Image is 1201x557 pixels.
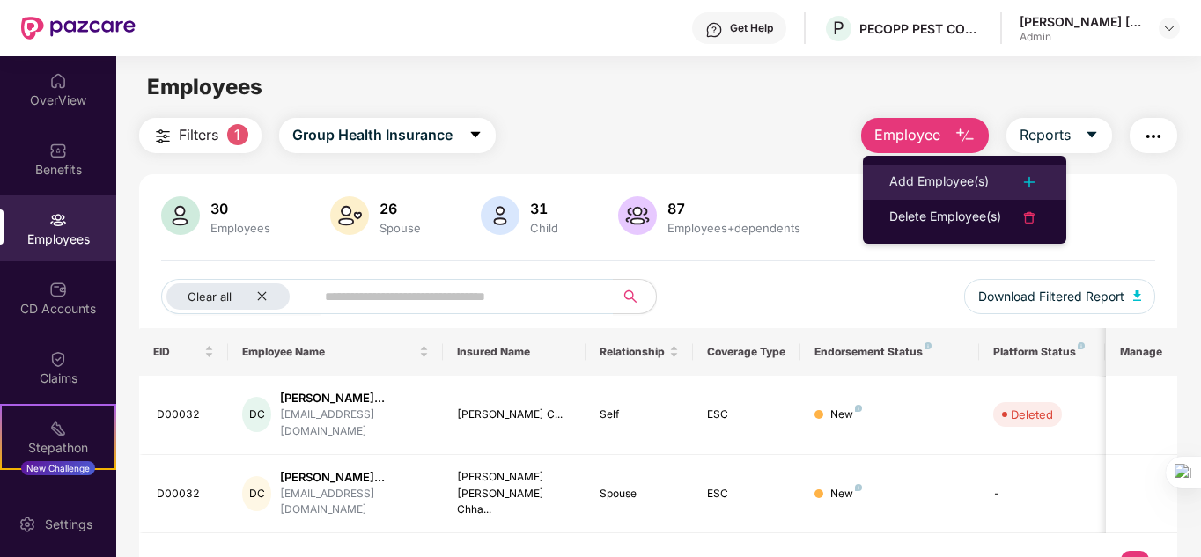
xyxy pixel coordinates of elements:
img: svg+xml;base64,PHN2ZyB4bWxucz0iaHR0cDovL3d3dy53My5vcmcvMjAwMC9zdmciIHhtbG5zOnhsaW5rPSJodHRwOi8vd3... [1133,290,1142,301]
img: svg+xml;base64,PHN2ZyB4bWxucz0iaHR0cDovL3d3dy53My5vcmcvMjAwMC9zdmciIHdpZHRoPSIyNCIgaGVpZ2h0PSIyNC... [1143,126,1164,147]
th: Coverage Type [693,328,800,376]
span: Relationship [600,345,666,359]
img: svg+xml;base64,PHN2ZyBpZD0iQ0RfQWNjb3VudHMiIGRhdGEtbmFtZT0iQ0QgQWNjb3VudHMiIHhtbG5zPSJodHRwOi8vd3... [49,281,67,298]
img: svg+xml;base64,PHN2ZyBpZD0iRW5kb3JzZW1lbnRzIiB4bWxucz0iaHR0cDovL3d3dy53My5vcmcvMjAwMC9zdmciIHdpZH... [49,489,67,507]
div: New [830,486,862,502]
div: 26 [376,200,424,217]
div: [PERSON_NAME] [PERSON_NAME] [1020,13,1143,30]
img: svg+xml;base64,PHN2ZyB4bWxucz0iaHR0cDovL3d3dy53My5vcmcvMjAwMC9zdmciIHhtbG5zOnhsaW5rPSJodHRwOi8vd3... [481,196,519,235]
div: DC [242,476,271,511]
div: Child [527,221,562,235]
div: New [830,407,862,423]
span: Filters [179,124,218,146]
div: Platform Status [993,345,1090,359]
img: svg+xml;base64,PHN2ZyB4bWxucz0iaHR0cDovL3d3dy53My5vcmcvMjAwMC9zdmciIHdpZHRoPSI4IiBoZWlnaHQ9IjgiIH... [925,342,932,349]
div: D00032 [157,486,215,502]
img: svg+xml;base64,PHN2ZyB4bWxucz0iaHR0cDovL3d3dy53My5vcmcvMjAwMC9zdmciIHdpZHRoPSI4IiBoZWlnaHQ9IjgiIH... [855,484,862,491]
img: svg+xml;base64,PHN2ZyBpZD0iQ2xhaW0iIHhtbG5zPSJodHRwOi8vd3d3LnczLm9yZy8yMDAwL3N2ZyIgd2lkdGg9IjIwIi... [49,350,67,368]
div: Get Help [730,21,773,35]
th: Employee Name [228,328,443,376]
div: Employees+dependents [664,221,804,235]
img: svg+xml;base64,PHN2ZyB4bWxucz0iaHR0cDovL3d3dy53My5vcmcvMjAwMC9zdmciIHdpZHRoPSIyNCIgaGVpZ2h0PSIyNC... [1019,172,1040,193]
span: Employee Name [242,345,416,359]
span: close [256,290,268,302]
div: D00032 [157,407,215,423]
td: - [979,455,1104,534]
div: Admin [1020,30,1143,44]
span: P [833,18,844,39]
th: Relationship [586,328,693,376]
img: svg+xml;base64,PHN2ZyB4bWxucz0iaHR0cDovL3d3dy53My5vcmcvMjAwMC9zdmciIHdpZHRoPSIyMSIgaGVpZ2h0PSIyMC... [49,420,67,437]
div: Endorsement Status [814,345,965,359]
span: Employees [147,74,262,99]
img: svg+xml;base64,PHN2ZyBpZD0iSG9tZSIgeG1sbnM9Imh0dHA6Ly93d3cudzMub3JnLzIwMDAvc3ZnIiB3aWR0aD0iMjAiIG... [49,72,67,90]
div: Settings [40,516,98,533]
span: 1 [227,124,248,145]
span: Employee [874,124,940,146]
span: caret-down [468,128,483,143]
img: svg+xml;base64,PHN2ZyB4bWxucz0iaHR0cDovL3d3dy53My5vcmcvMjAwMC9zdmciIHhtbG5zOnhsaW5rPSJodHRwOi8vd3... [161,196,200,235]
div: New Challenge [21,461,95,475]
th: Manage [1106,328,1177,376]
img: New Pazcare Logo [21,17,136,40]
button: Filters1 [139,118,262,153]
div: Stepathon [2,439,114,457]
div: Add Employee(s) [889,172,989,193]
img: svg+xml;base64,PHN2ZyB4bWxucz0iaHR0cDovL3d3dy53My5vcmcvMjAwMC9zdmciIHhtbG5zOnhsaW5rPSJodHRwOi8vd3... [618,196,657,235]
img: svg+xml;base64,PHN2ZyBpZD0iQmVuZWZpdHMiIHhtbG5zPSJodHRwOi8vd3d3LnczLm9yZy8yMDAwL3N2ZyIgd2lkdGg9Ij... [49,142,67,159]
span: Reports [1020,124,1071,146]
img: svg+xml;base64,PHN2ZyB4bWxucz0iaHR0cDovL3d3dy53My5vcmcvMjAwMC9zdmciIHdpZHRoPSI4IiBoZWlnaHQ9IjgiIH... [855,405,862,412]
img: svg+xml;base64,PHN2ZyB4bWxucz0iaHR0cDovL3d3dy53My5vcmcvMjAwMC9zdmciIHhtbG5zOnhsaW5rPSJodHRwOi8vd3... [330,196,369,235]
img: svg+xml;base64,PHN2ZyBpZD0iRW1wbG95ZWVzIiB4bWxucz0iaHR0cDovL3d3dy53My5vcmcvMjAwMC9zdmciIHdpZHRoPS... [49,211,67,229]
div: Delete Employee(s) [889,207,1001,228]
div: [EMAIL_ADDRESS][DOMAIN_NAME] [280,407,429,440]
span: Clear all [188,289,232,304]
th: EID [139,328,229,376]
button: search [613,279,657,314]
span: Group Health Insurance [292,124,453,146]
div: Deleted [1011,406,1053,423]
div: Self [600,407,679,423]
img: svg+xml;base64,PHN2ZyB4bWxucz0iaHR0cDovL3d3dy53My5vcmcvMjAwMC9zdmciIHdpZHRoPSI4IiBoZWlnaHQ9IjgiIH... [1078,342,1085,349]
button: Reportscaret-down [1006,118,1112,153]
img: svg+xml;base64,PHN2ZyBpZD0iU2V0dGluZy0yMHgyMCIgeG1sbnM9Imh0dHA6Ly93d3cudzMub3JnLzIwMDAvc3ZnIiB3aW... [18,516,36,533]
span: Download Filtered Report [978,287,1124,306]
div: [PERSON_NAME] C... [457,407,572,423]
div: 87 [664,200,804,217]
div: [PERSON_NAME]... [280,469,429,486]
div: [PERSON_NAME]... [280,390,429,407]
button: Employee [861,118,989,153]
span: search [613,289,647,304]
div: Spouse [600,486,679,502]
img: svg+xml;base64,PHN2ZyBpZD0iRHJvcGRvd24tMzJ4MzIiIHhtbG5zPSJodHRwOi8vd3d3LnczLm9yZy8yMDAwL3N2ZyIgd2... [1162,21,1176,35]
div: [EMAIL_ADDRESS][DOMAIN_NAME] [280,486,429,519]
div: 31 [527,200,562,217]
div: [PERSON_NAME] [PERSON_NAME] Chha... [457,469,572,519]
div: Employees [207,221,274,235]
th: Insured Name [443,328,586,376]
div: Spouse [376,221,424,235]
button: Group Health Insurancecaret-down [279,118,496,153]
div: ESC [707,407,786,423]
div: PECOPP PEST CONTROL SERVICES PRIVATE LIMITED [859,20,983,37]
div: ESC [707,486,786,502]
button: Download Filtered Report [964,279,1156,314]
img: svg+xml;base64,PHN2ZyB4bWxucz0iaHR0cDovL3d3dy53My5vcmcvMjAwMC9zdmciIHdpZHRoPSIyNCIgaGVpZ2h0PSIyNC... [152,126,173,147]
button: Clear allclose [161,279,321,314]
img: svg+xml;base64,PHN2ZyB4bWxucz0iaHR0cDovL3d3dy53My5vcmcvMjAwMC9zdmciIHhtbG5zOnhsaW5rPSJodHRwOi8vd3... [954,126,976,147]
span: EID [153,345,202,359]
span: caret-down [1085,128,1099,143]
div: DC [242,397,271,432]
img: svg+xml;base64,PHN2ZyBpZD0iSGVscC0zMngzMiIgeG1sbnM9Imh0dHA6Ly93d3cudzMub3JnLzIwMDAvc3ZnIiB3aWR0aD... [705,21,723,39]
img: svg+xml;base64,PHN2ZyB4bWxucz0iaHR0cDovL3d3dy53My5vcmcvMjAwMC9zdmciIHdpZHRoPSIyNCIgaGVpZ2h0PSIyNC... [1019,207,1040,228]
div: 30 [207,200,274,217]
